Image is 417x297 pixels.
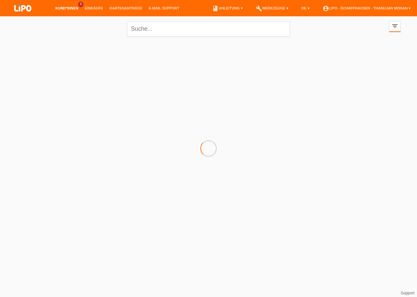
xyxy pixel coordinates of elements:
a: LIPO pay [7,13,39,18]
a: buildWerkzeuge ▾ [252,6,292,10]
a: account_circleLIPO - Schaffhausen - Thanujan Mohan ▾ [319,6,414,10]
input: Suche... [127,21,290,37]
a: Kund*innen [52,6,81,10]
span: 4 [78,2,83,7]
i: build [256,5,262,12]
i: book [212,5,219,12]
a: bookAnleitung ▾ [209,6,246,10]
a: E-Mail Support [146,6,183,10]
a: Einkäufe [81,6,106,10]
a: DE ▾ [298,6,312,10]
a: Kartenanträge [107,6,146,10]
i: account_circle [323,5,329,12]
i: filter_list [391,23,398,30]
a: Support [401,291,414,295]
